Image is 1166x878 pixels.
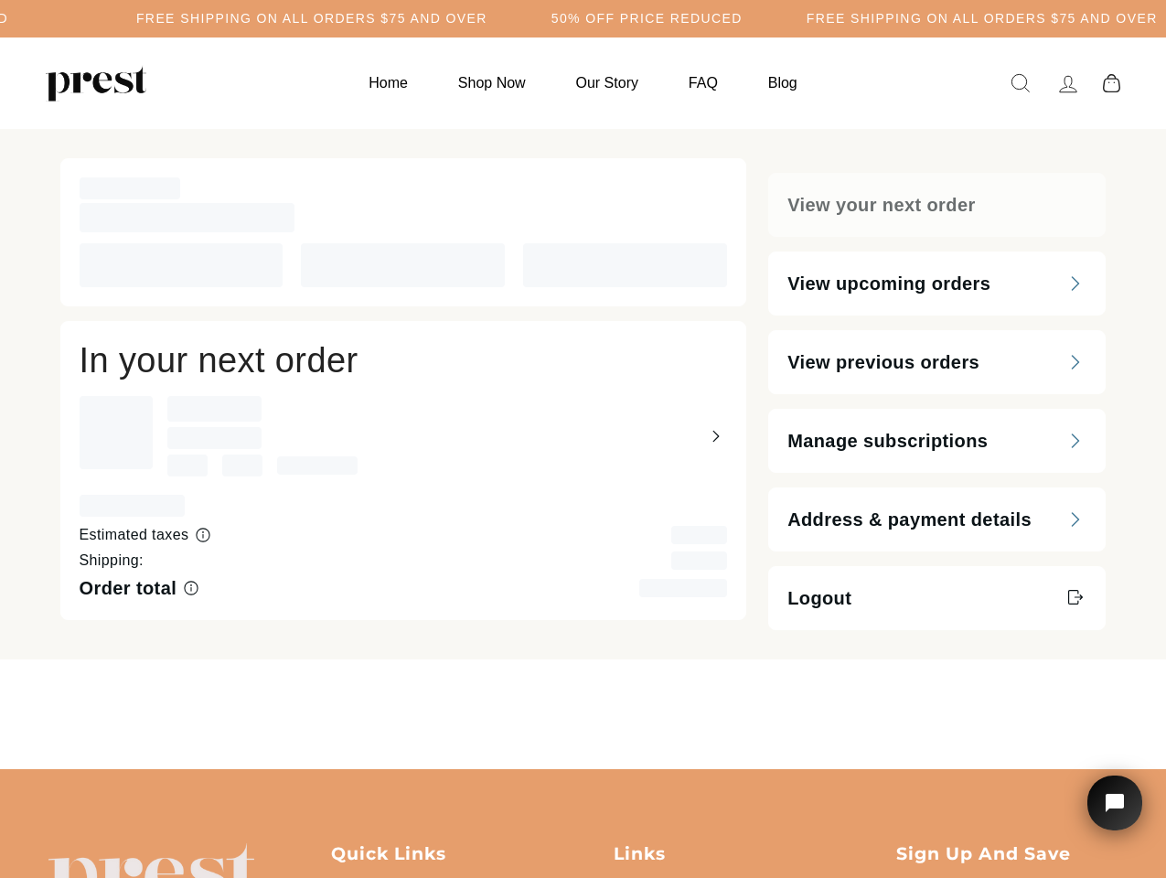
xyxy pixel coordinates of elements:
[745,65,820,101] a: Blog
[787,507,1032,532] span: Address & payment details
[80,527,189,542] span: Estimated taxes
[80,552,144,568] span: Shipping:
[671,526,727,544] span: ‌
[768,330,1106,394] a: View previous orders
[768,252,1106,316] a: View upcoming orders
[551,11,743,27] h5: 50% OFF PRICE REDUCED
[671,551,727,570] span: ‌
[80,203,294,232] span: ‌
[523,243,727,287] span: ‌
[301,243,505,287] span: ‌
[346,65,819,101] ul: Primary
[896,842,1118,866] p: Sign up and save
[1064,750,1166,878] iframe: Tidio Chat
[167,455,208,476] span: ‌
[46,65,146,102] img: PREST ORGANICS
[787,585,851,611] span: Logout
[787,428,988,454] span: Manage subscriptions
[167,427,262,449] span: ‌
[435,65,549,101] a: Shop Now
[136,11,487,27] h5: Free Shipping on all orders $75 and over
[787,271,990,296] span: View upcoming orders
[346,65,431,101] a: Home
[614,842,836,866] p: Links
[80,578,177,598] span: Order total
[639,579,727,597] span: ‌
[80,243,283,287] span: ‌
[807,11,1158,27] h5: Free Shipping on all orders $75 and over
[80,177,180,199] span: ‌
[768,487,1106,551] a: Address & payment details
[80,495,185,517] span: ‌
[277,456,358,475] span: ‌
[167,396,262,422] span: ‌
[222,455,262,476] span: ‌
[666,65,741,101] a: FAQ
[553,65,661,101] a: Our Story
[80,340,728,381] h2: In your next order
[787,349,979,375] span: View previous orders
[787,192,975,218] span: View your next order
[768,566,1106,630] a: Logout
[768,409,1106,473] a: Manage subscriptions
[331,842,553,866] p: Quick Links
[768,173,1106,237] a: View your next order
[80,396,153,469] span: ‌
